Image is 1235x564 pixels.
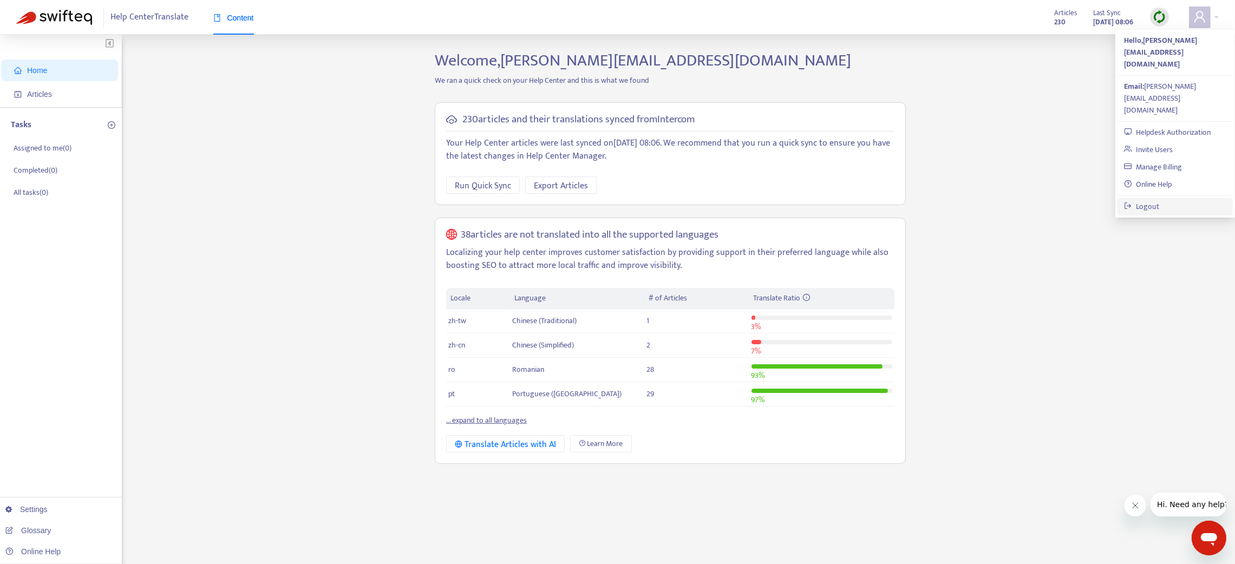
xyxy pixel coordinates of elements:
[461,229,719,241] h5: 38 articles are not translated into all the supported languages
[646,339,650,351] span: 2
[1151,493,1226,516] iframe: Message from company
[752,320,761,333] span: 3 %
[14,187,48,198] p: All tasks ( 0 )
[6,8,78,16] span: Hi. Need any help?
[646,314,649,327] span: 1
[455,438,556,451] div: Translate Articles with AI
[1125,495,1146,516] iframe: Close message
[1094,16,1134,28] strong: [DATE] 08:06
[570,435,632,452] a: Learn More
[646,363,654,376] span: 28
[448,339,465,351] span: zh-cn
[448,314,466,327] span: zh-tw
[5,505,48,514] a: Settings
[754,292,890,304] div: Translate Ratio
[512,314,577,327] span: Chinese (Traditional)
[5,526,51,535] a: Glossary
[1055,7,1077,19] span: Articles
[512,388,622,400] span: Portuguese ([GEOGRAPHIC_DATA])
[446,114,457,125] span: cloud-sync
[108,121,115,129] span: plus-circle
[213,14,221,22] span: book
[644,288,749,309] th: # of Articles
[448,388,455,400] span: pt
[752,345,761,357] span: 7 %
[16,10,92,25] img: Swifteq
[752,394,765,406] span: 97 %
[1094,7,1121,19] span: Last Sync
[11,119,31,132] p: Tasks
[1124,161,1182,173] a: Manage Billing
[1124,143,1173,156] a: Invite Users
[1124,178,1172,191] a: Online Help
[446,288,510,309] th: Locale
[14,67,22,74] span: home
[455,179,511,193] span: Run Quick Sync
[1192,521,1226,555] iframe: Button to launch messaging window
[448,363,455,376] span: ro
[111,7,189,28] span: Help Center Translate
[5,547,61,556] a: Online Help
[1124,200,1159,213] a: Logout
[427,75,914,86] p: We ran a quick check on your Help Center and this is what we found
[1124,126,1211,139] a: Helpdesk Authorization
[14,90,22,98] span: account-book
[646,388,654,400] span: 29
[462,114,695,126] h5: 230 articles and their translations synced from Intercom
[27,90,52,99] span: Articles
[512,363,544,376] span: Romanian
[446,176,520,194] button: Run Quick Sync
[1055,16,1066,28] strong: 230
[446,229,457,241] span: global
[14,165,57,176] p: Completed ( 0 )
[14,142,71,154] p: Assigned to me ( 0 )
[752,369,765,382] span: 93 %
[446,414,527,427] a: ... expand to all languages
[525,176,597,194] button: Export Articles
[446,246,894,272] p: Localizing your help center improves customer satisfaction by providing support in their preferre...
[512,339,574,351] span: Chinese (Simplified)
[213,14,254,22] span: Content
[1124,34,1197,70] strong: Hello, [PERSON_NAME][EMAIL_ADDRESS][DOMAIN_NAME]
[1153,10,1166,24] img: sync.dc5367851b00ba804db3.png
[446,137,894,163] p: Your Help Center articles were last synced on [DATE] 08:06 . We recommend that you run a quick sy...
[587,438,623,450] span: Learn More
[435,47,851,74] span: Welcome, [PERSON_NAME][EMAIL_ADDRESS][DOMAIN_NAME]
[510,288,644,309] th: Language
[534,179,588,193] span: Export Articles
[446,435,565,452] button: Translate Articles with AI
[1193,10,1206,23] span: user
[1124,80,1144,93] strong: Email:
[27,66,47,75] span: Home
[1124,81,1226,116] div: [PERSON_NAME][EMAIL_ADDRESS][DOMAIN_NAME]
